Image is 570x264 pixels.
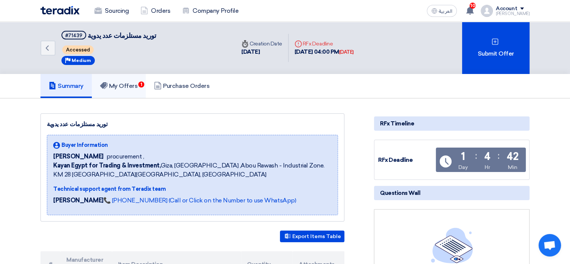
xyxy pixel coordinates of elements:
div: [PERSON_NAME] [496,12,530,16]
div: 1 [461,151,465,162]
div: : [498,149,500,163]
b: Kayan Egypt for Trading & Investment, [53,162,161,169]
button: Export Items Table [280,231,344,242]
span: العربية [439,9,452,14]
span: Questions Wall [380,189,420,197]
img: Teradix logo [40,6,79,15]
div: RFx Timeline [374,116,530,131]
h5: توريد مستلزمات عدد يدوية [61,31,156,40]
span: Giza, [GEOGRAPHIC_DATA] ,Abou Rawash - Industrial Zone. KM 28 [GEOGRAPHIC_DATA][GEOGRAPHIC_DATA],... [53,161,332,179]
div: Submit Offer [462,22,530,74]
a: Purchase Orders [146,74,218,98]
img: empty_state_list.svg [431,228,473,263]
span: Medium [72,58,91,63]
span: [PERSON_NAME] [53,152,103,161]
a: My Offers1 [92,74,146,98]
div: [DATE] [241,48,282,56]
div: Technical support agent from Teradix team [53,185,332,193]
h5: Purchase Orders [154,82,209,90]
h5: Summary [49,82,84,90]
div: #71439 [65,33,82,38]
a: 📞 [PHONE_NUMBER] (Call or Click on the Number to use WhatsApp) [103,197,296,204]
span: procurement , [106,152,144,161]
div: 4 [484,151,491,162]
div: RFx Deadline [378,156,434,164]
div: Min [508,163,518,171]
a: Sourcing [88,3,135,19]
a: Orders [135,3,176,19]
img: profile_test.png [481,5,493,17]
span: توريد مستلزمات عدد يدوية [88,32,156,40]
span: 1 [138,81,144,87]
div: [DATE] [339,48,354,56]
div: Account [496,6,517,12]
span: Accessed [62,45,94,54]
div: توريد مستلزمات عدد يدوية [47,120,338,129]
div: Hr [485,163,490,171]
button: العربية [427,5,457,17]
div: Open chat [539,234,561,256]
span: 10 [470,3,476,9]
div: [DATE] 04:00 PM [295,48,354,56]
a: Summary [40,74,92,98]
strong: [PERSON_NAME] [53,197,103,204]
div: Creation Date [241,40,282,48]
div: 42 [507,151,518,162]
div: RFx Deadline [295,40,354,48]
a: Company Profile [176,3,244,19]
span: Buyer Information [61,141,108,149]
div: : [475,149,477,163]
h5: My Offers [100,82,138,90]
div: Day [458,163,468,171]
